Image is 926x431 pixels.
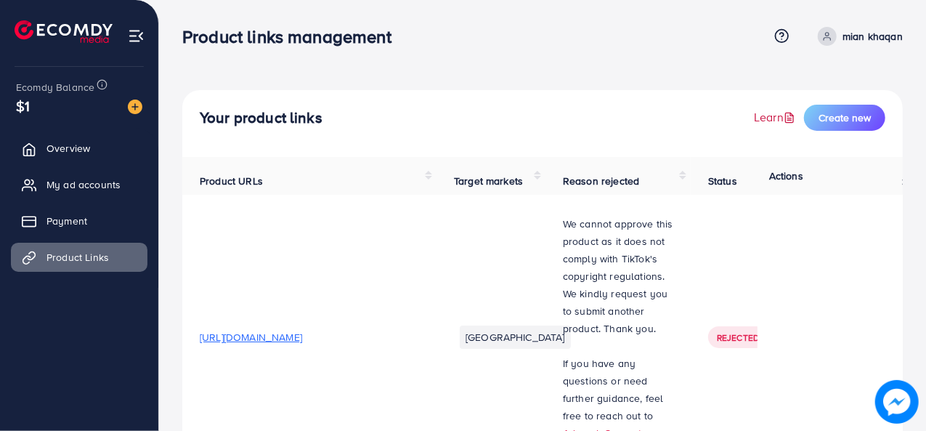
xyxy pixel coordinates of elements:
[454,174,523,188] span: Target markets
[563,356,664,423] span: If you have any questions or need further guidance, feel free to reach out to
[460,326,571,349] li: [GEOGRAPHIC_DATA]
[563,217,673,336] span: We cannot approve this product as it does not comply with TikTok's copyright regulations. We kind...
[46,214,87,228] span: Payment
[11,243,147,272] a: Product Links
[875,380,919,424] img: image
[200,174,263,188] span: Product URLs
[842,28,903,45] p: mian khaqan
[717,331,759,344] span: Rejected
[11,206,147,235] a: Payment
[128,100,142,114] img: image
[563,174,639,188] span: Reason rejected
[708,174,737,188] span: Status
[15,20,113,43] img: logo
[16,80,94,94] span: Ecomdy Balance
[128,28,145,44] img: menu
[46,250,109,265] span: Product Links
[819,110,871,125] span: Create new
[182,26,403,47] h3: Product links management
[200,109,322,127] h4: Your product links
[812,27,903,46] a: mian khaqan
[46,141,90,156] span: Overview
[16,95,30,116] span: $1
[804,105,885,131] button: Create new
[11,134,147,163] a: Overview
[11,170,147,199] a: My ad accounts
[754,109,798,126] a: Learn
[46,177,121,192] span: My ad accounts
[200,330,302,345] span: [URL][DOMAIN_NAME]
[769,169,803,183] span: Actions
